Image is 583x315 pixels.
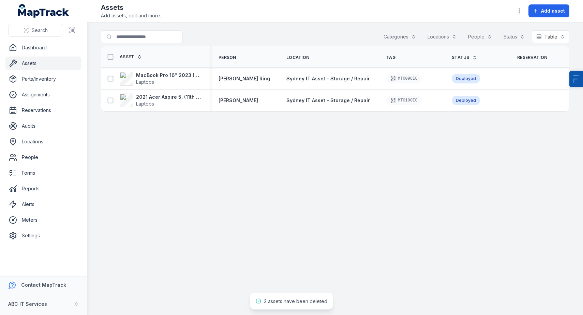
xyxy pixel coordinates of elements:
[5,198,81,211] a: Alerts
[286,75,370,82] a: Sydney IT Asset - Storage / Repair
[452,96,480,105] div: Deployed
[136,94,202,100] strong: 2021 Acer Aspire 5, (11th gen, 20gb Ram, 1TB SSD)
[286,76,370,81] span: Sydney IT Asset - Storage / Repair
[5,166,81,180] a: Forms
[136,79,154,85] span: Laptops
[5,213,81,227] a: Meters
[120,54,142,60] a: Asset
[120,54,134,60] span: Asset
[532,30,569,43] button: Table
[286,55,309,60] span: Location
[452,55,469,60] span: Status
[5,72,81,86] a: Parts/Inventory
[101,3,161,12] h2: Assets
[286,97,370,103] span: Sydney IT Asset - Storage / Repair
[219,97,258,104] a: [PERSON_NAME]
[5,151,81,164] a: People
[264,298,327,304] span: 2 assets have been deleted
[286,97,370,104] a: Sydney IT Asset - Storage / Repair
[8,301,47,307] strong: ABC IT Services
[499,30,529,43] button: Status
[5,57,81,70] a: Assets
[5,104,81,117] a: Reservations
[528,4,569,17] button: Add asset
[464,30,496,43] button: People
[5,135,81,148] a: Locations
[120,72,202,85] a: MacBook Pro 16” 2023 (M3 Pro/18GB/512GB)Laptops
[5,88,81,101] a: Assignments
[5,41,81,54] a: Dashboard
[5,229,81,242] a: Settings
[18,4,69,18] a: MapTrack
[21,282,66,288] strong: Contact MapTrack
[452,74,480,83] div: Deployed
[517,55,547,60] span: Reservation
[5,119,81,133] a: Audits
[101,12,161,19] span: Add assets, edit and more.
[32,27,48,34] span: Search
[219,55,236,60] span: Person
[136,101,154,107] span: Laptops
[386,96,422,105] div: MT0100IC
[386,74,422,83] div: MT0098IC
[8,24,63,37] button: Search
[452,55,477,60] a: Status
[219,75,270,82] a: [PERSON_NAME] Ring
[120,94,202,107] a: 2021 Acer Aspire 5, (11th gen, 20gb Ram, 1TB SSD)Laptops
[541,7,565,14] span: Add asset
[5,182,81,195] a: Reports
[136,72,202,79] strong: MacBook Pro 16” 2023 (M3 Pro/18GB/512GB)
[386,55,395,60] span: Tag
